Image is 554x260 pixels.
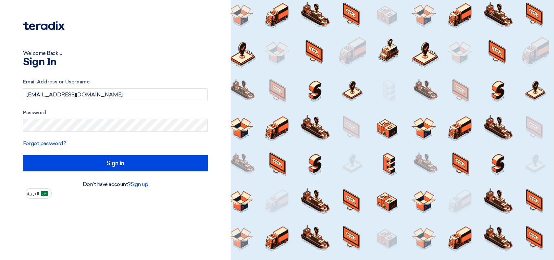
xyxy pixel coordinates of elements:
img: ar-AR.png [41,191,48,196]
label: Password [23,109,208,117]
input: Sign in [23,155,208,171]
span: العربية [27,192,39,196]
a: Forgot password? [23,140,66,146]
h1: Sign In [23,57,208,68]
a: Sign up [131,181,148,187]
div: Don't have account? [23,180,208,188]
img: Teradix logo [23,21,65,30]
label: Email Address or Username [23,78,208,86]
div: Welcome Back ... [23,49,208,57]
input: Enter your business email or username [23,88,208,101]
button: العربية [26,188,52,199]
